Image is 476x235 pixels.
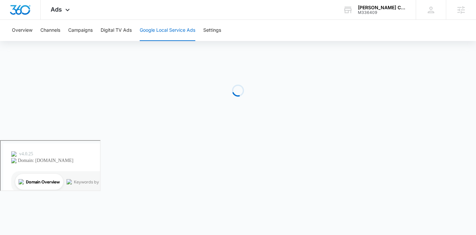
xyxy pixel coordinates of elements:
[40,20,60,41] button: Channels
[203,20,221,41] button: Settings
[101,20,132,41] button: Digital TV Ads
[140,20,195,41] button: Google Local Service Ads
[17,17,73,22] div: Domain: [DOMAIN_NAME]
[12,20,32,41] button: Overview
[51,6,62,13] span: Ads
[73,39,112,43] div: Keywords by Traffic
[66,38,71,44] img: tab_keywords_by_traffic_grey.svg
[19,11,32,16] div: v 4.0.25
[11,11,16,16] img: logo_orange.svg
[358,5,406,10] div: account name
[18,38,23,44] img: tab_domain_overview_orange.svg
[358,10,406,15] div: account id
[68,20,93,41] button: Campaigns
[11,17,16,22] img: website_grey.svg
[25,39,59,43] div: Domain Overview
